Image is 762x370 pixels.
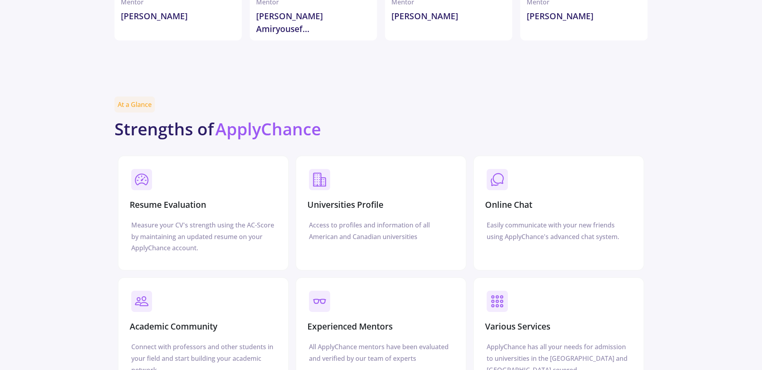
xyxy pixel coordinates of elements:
[391,10,506,34] p: [PERSON_NAME]
[130,322,217,332] h3: Academic Community
[131,219,275,254] div: Measure your CV's strength using the AC-Score by maintaining an updated resume on your ApplyChanc...
[527,10,641,34] p: [PERSON_NAME]
[485,322,550,332] h3: Various Services
[309,219,453,243] div: Access to profiles and information of all American and Canadian universities
[130,200,206,210] h3: Resume Evaluation
[485,200,532,210] h3: Online Chat
[256,10,371,34] p: [PERSON_NAME] Amiryousef [PERSON_NAME]
[114,117,214,140] b: Strengths of
[487,219,631,243] div: Easily communicate with your new friends using ApplyChance's advanced chat system.
[121,10,235,34] p: [PERSON_NAME]
[215,117,321,140] b: ApplyChance
[307,200,383,210] h3: Universities Profile
[307,322,393,332] h3: Experienced Mentors
[114,97,155,113] span: At a Glance
[309,341,453,364] div: All ApplyChance mentors have been evaluated and verified by our team of experts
